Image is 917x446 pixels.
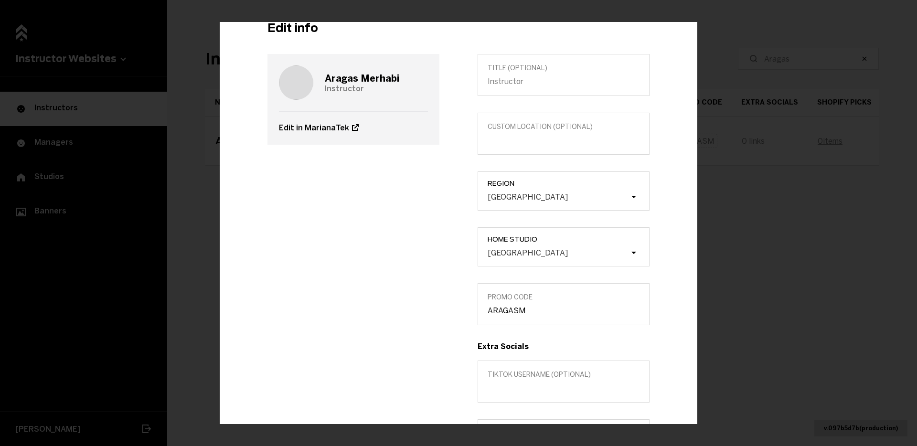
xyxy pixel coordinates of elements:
div: [GEOGRAPHIC_DATA] [488,248,568,257]
input: Title (optional) [488,77,640,86]
span: Title (optional) [488,64,640,72]
span: TikTok username (optional) [488,371,640,379]
a: Edit in MarianaTek [279,111,428,145]
span: Promo Code [488,293,640,301]
span: Custom location (Optional) [488,123,640,131]
h2: Edit info [267,21,650,35]
h3: Aragas Merhabi [325,72,400,84]
h3: Extra Socials [478,342,650,351]
input: TikTok username (optional) [488,383,640,393]
div: [GEOGRAPHIC_DATA] [488,192,568,201]
span: Home Studio [488,235,649,243]
div: Example Modal [220,22,697,424]
input: Promo Code [488,306,640,315]
p: Instructor [325,84,400,93]
span: Region [488,180,649,187]
input: Custom location (Optional) [488,136,640,145]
